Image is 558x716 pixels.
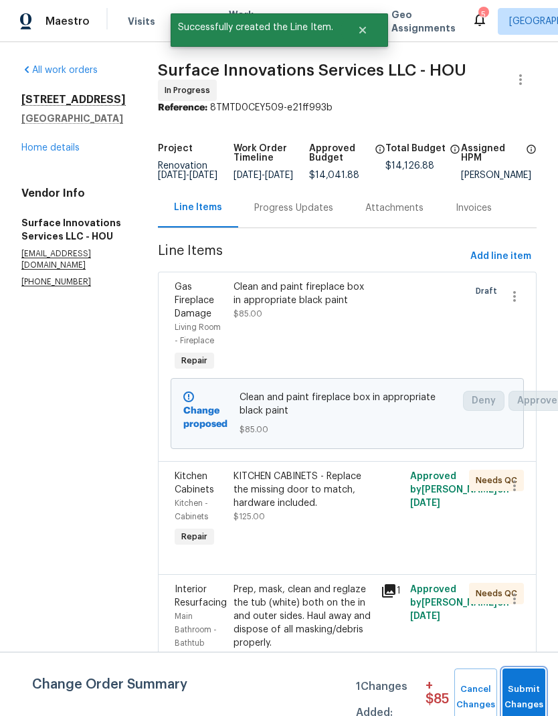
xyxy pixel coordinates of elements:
a: Home details [21,143,80,153]
span: Needs QC [476,474,523,487]
h5: Surface Innovations Services LLC - HOU [21,216,126,243]
span: Kitchen Cabinets [175,472,214,495]
span: In Progress [165,84,215,97]
span: $125.00 [234,513,265,521]
div: Clean and paint fireplace box in appropriate black paint [234,280,373,307]
span: Submit Changes [509,682,539,713]
span: [DATE] [265,171,293,180]
span: Renovation [158,161,217,180]
b: Reference: [158,103,207,112]
span: $14,126.88 [385,161,434,171]
span: [DATE] [158,171,186,180]
span: [DATE] [410,499,440,508]
span: Surface Innovations Services LLC - HOU [158,62,466,78]
span: Line Items [158,244,465,269]
h5: Total Budget [385,144,446,153]
span: [DATE] [234,171,262,180]
span: Gas Fireplace Damage [175,282,214,319]
span: Approved by [PERSON_NAME] on [410,585,509,621]
div: KITCHEN CABINETS - Replace the missing door to match, hardware included. [234,470,373,510]
div: [PERSON_NAME] [461,171,537,180]
span: Work Orders [229,8,263,35]
div: Line Items [174,201,222,214]
span: $14,041.88 [309,171,359,180]
div: Attachments [365,201,424,215]
button: Deny [463,391,504,411]
span: Draft [476,284,502,298]
span: The hpm assigned to this work order. [526,144,537,171]
div: 5 [478,8,488,21]
span: - [158,171,217,180]
a: All work orders [21,66,98,75]
button: Close [341,17,385,43]
h5: Project [158,144,193,153]
div: Invoices [456,201,492,215]
span: Repair [176,354,213,367]
span: Maestro [45,15,90,28]
span: Successfully created the Line Item. [171,13,341,41]
h5: Work Order Timeline [234,144,309,163]
span: Main Bathroom - Bathtub [175,612,217,647]
b: Change proposed [183,406,227,429]
span: - [234,171,293,180]
span: Add line item [470,248,531,265]
div: 8TMTD0CEY509-e21ff993b [158,101,537,114]
span: [DATE] [189,171,217,180]
span: Cancel Changes [461,682,490,713]
span: $85.00 [240,423,456,436]
span: The total cost of line items that have been approved by both Opendoor and the Trade Partner. This... [375,144,385,171]
h5: Assigned HPM [461,144,522,163]
div: 1 [381,583,402,599]
span: Approved by [PERSON_NAME] on [410,472,509,508]
span: Clean and paint fireplace box in appropriate black paint [240,391,456,418]
span: Interior Resurfacing [175,585,227,608]
span: Needs QC [476,587,523,600]
span: Visits [128,15,155,28]
button: Add line item [465,244,537,269]
div: Prep, mask, clean and reglaze the tub (white) both on the in and outer sides. Haul away and dispo... [234,583,373,650]
span: Kitchen - Cabinets [175,499,208,521]
span: Living Room - Fireplace [175,323,221,345]
span: Repair [176,530,213,543]
span: [DATE] [410,612,440,621]
span: Geo Assignments [391,8,456,35]
div: Progress Updates [254,201,333,215]
span: $85.00 [234,310,262,318]
span: The total cost of line items that have been proposed by Opendoor. This sum includes line items th... [450,144,460,161]
h4: Vendor Info [21,187,126,200]
h5: Approved Budget [309,144,370,163]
